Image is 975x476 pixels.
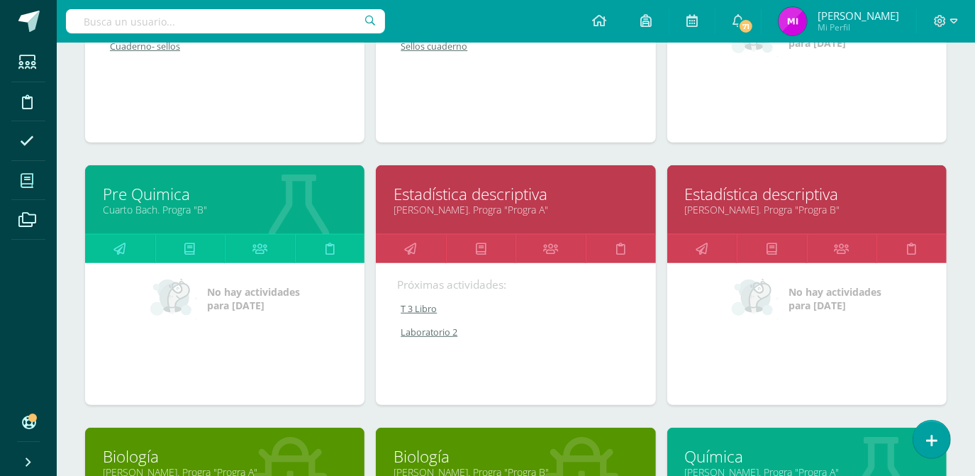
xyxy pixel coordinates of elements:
[397,40,635,52] a: Sellos cuaderno
[103,445,347,467] a: Biología
[103,203,347,216] a: Cuarto Bach. Progra "B"
[685,183,929,205] a: Estadística descriptiva
[103,183,347,205] a: Pre Quimica
[738,18,754,34] span: 71
[397,303,635,315] a: T 3 Libro
[150,277,197,320] img: no_activities_small.png
[732,277,779,320] img: no_activities_small.png
[106,40,345,52] a: Cuaderno- sellos
[779,7,807,35] img: e580cc0eb62752fa762e7f6d173b6223.png
[397,326,635,338] a: Laboratorio 2
[818,21,899,33] span: Mi Perfil
[394,445,637,467] a: Biología
[789,285,881,312] span: No hay actividades para [DATE]
[685,445,929,467] a: Química
[207,285,300,312] span: No hay actividades para [DATE]
[394,183,637,205] a: Estadística descriptiva
[685,203,929,216] a: [PERSON_NAME]. Progra "Progra B"
[818,9,899,23] span: [PERSON_NAME]
[397,277,634,292] div: Próximas actividades:
[66,9,385,33] input: Busca un usuario...
[394,203,637,216] a: [PERSON_NAME]. Progra "Progra A"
